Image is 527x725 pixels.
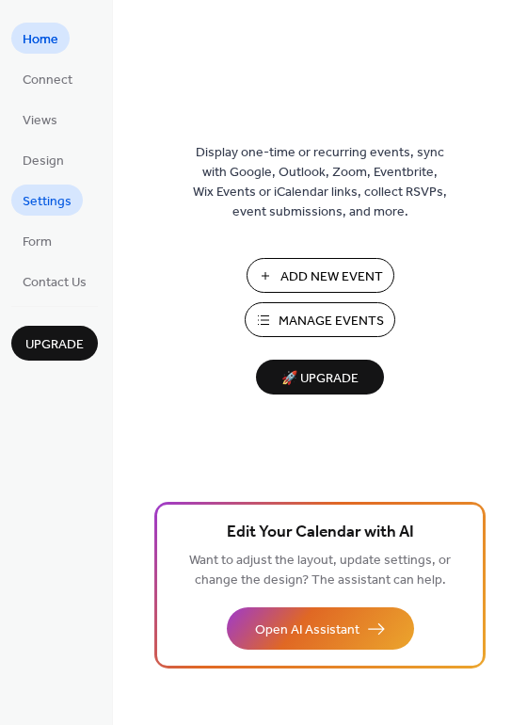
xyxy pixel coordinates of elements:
button: Manage Events [245,302,395,337]
span: 🚀 Upgrade [267,366,373,392]
button: Upgrade [11,326,98,361]
button: 🚀 Upgrade [256,360,384,395]
span: Display one-time or recurring events, sync with Google, Outlook, Zoom, Eventbrite, Wix Events or ... [193,143,447,222]
span: Views [23,111,57,131]
a: Settings [11,185,83,216]
a: Contact Us [11,266,98,297]
span: Design [23,152,64,171]
span: Open AI Assistant [255,620,359,640]
span: Add New Event [280,267,383,287]
a: Views [11,104,69,135]
a: Connect [11,63,84,94]
span: Connect [23,71,72,90]
span: Home [23,30,58,50]
button: Add New Event [247,258,394,293]
span: Want to adjust the layout, update settings, or change the design? The assistant can help. [189,548,451,593]
a: Home [11,23,70,54]
span: Edit Your Calendar with AI [227,520,414,546]
span: Settings [23,192,72,212]
button: Open AI Assistant [227,607,414,650]
span: Manage Events [279,312,384,331]
a: Form [11,225,63,256]
span: Upgrade [25,335,84,355]
span: Contact Us [23,273,87,293]
a: Design [11,144,75,175]
span: Form [23,233,52,252]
